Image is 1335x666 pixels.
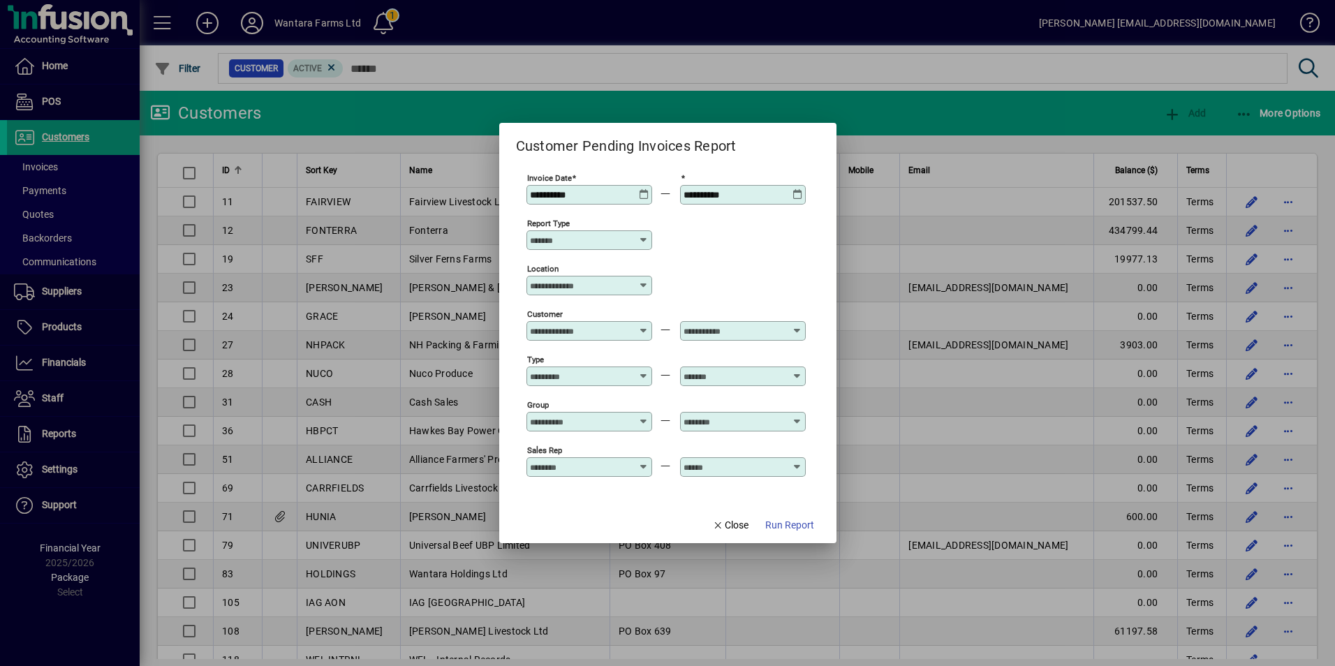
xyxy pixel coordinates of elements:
[760,512,820,538] button: Run Report
[527,219,570,228] mat-label: Report type
[712,518,748,533] span: Close
[527,355,544,364] mat-label: Type
[527,264,559,274] mat-label: Location
[527,400,549,410] mat-label: Group
[527,445,562,455] mat-label: Sales Rep
[707,512,754,538] button: Close
[527,173,572,183] mat-label: Invoice Date
[527,309,563,319] mat-label: Customer
[499,123,753,157] h2: Customer Pending Invoices Report
[765,518,814,533] span: Run Report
